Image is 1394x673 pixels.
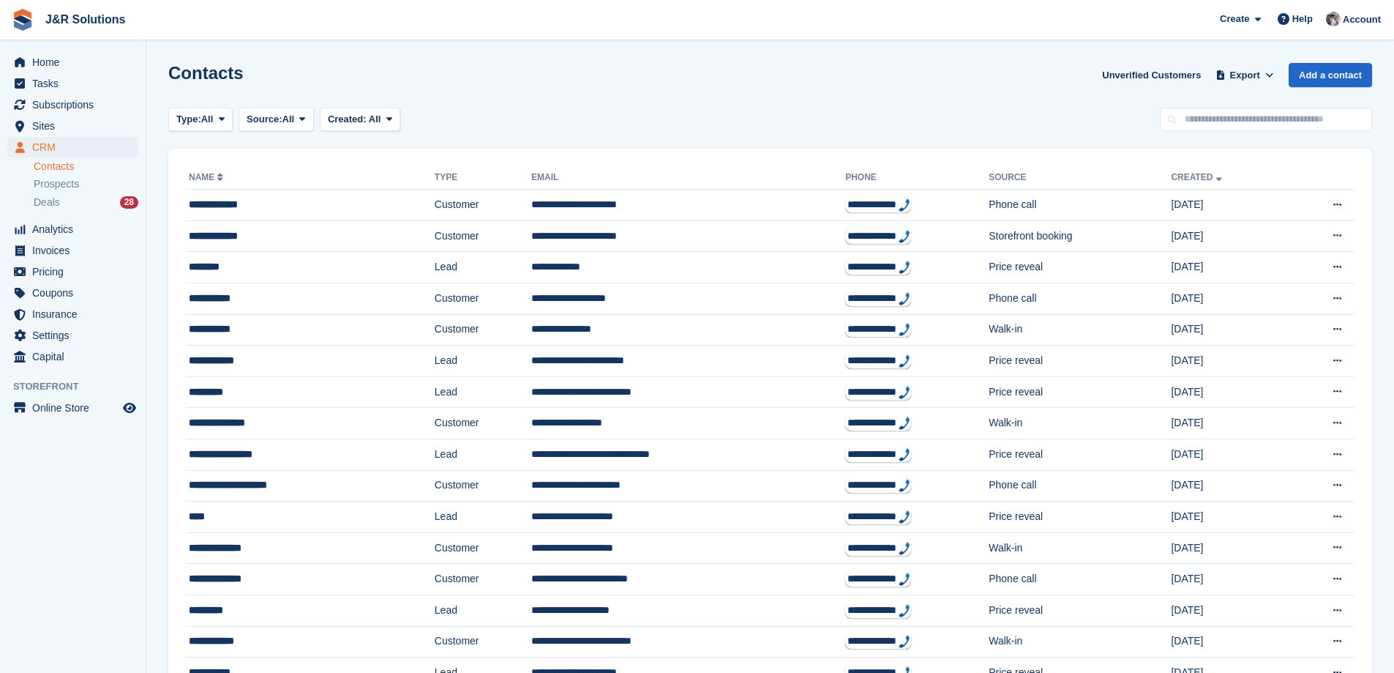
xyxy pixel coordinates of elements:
[369,114,381,124] span: All
[899,448,910,461] img: hfpfyWBK5wQHBAGPgDf9c6qAYOxxMAAAAASUVORK5CYII=
[7,219,138,239] a: menu
[435,376,531,408] td: Lead
[989,346,1171,377] td: Price reveal
[899,230,910,243] img: hfpfyWBK5wQHBAGPgDf9c6qAYOxxMAAAAASUVORK5CYII=
[320,108,400,132] button: Created: All
[7,240,138,261] a: menu
[32,304,120,324] span: Insurance
[1096,63,1207,87] a: Unverified Customers
[989,220,1171,252] td: Storefront booking
[282,112,295,127] span: All
[32,325,120,346] span: Settings
[13,379,146,394] span: Storefront
[989,595,1171,626] td: Price reveal
[899,510,910,524] img: hfpfyWBK5wQHBAGPgDf9c6qAYOxxMAAAAASUVORK5CYII=
[7,52,138,72] a: menu
[168,108,233,132] button: Type: All
[435,408,531,439] td: Customer
[40,7,131,31] a: J&R Solutions
[435,220,531,252] td: Customer
[435,532,531,564] td: Customer
[32,261,120,282] span: Pricing
[32,240,120,261] span: Invoices
[899,479,910,492] img: hfpfyWBK5wQHBAGPgDf9c6qAYOxxMAAAAASUVORK5CYII=
[120,196,138,209] div: 28
[1171,220,1287,252] td: [DATE]
[989,470,1171,502] td: Phone call
[989,166,1171,190] th: Source
[1171,172,1224,182] a: Created
[1171,470,1287,502] td: [DATE]
[7,137,138,157] a: menu
[989,532,1171,564] td: Walk-in
[899,261,910,274] img: hfpfyWBK5wQHBAGPgDf9c6qAYOxxMAAAAASUVORK5CYII=
[34,176,138,192] a: Prospects
[1171,252,1287,283] td: [DATE]
[1171,532,1287,564] td: [DATE]
[989,314,1171,346] td: Walk-in
[32,116,120,136] span: Sites
[201,112,214,127] span: All
[7,73,138,94] a: menu
[899,198,910,212] img: hfpfyWBK5wQHBAGPgDf9c6qAYOxxMAAAAASUVORK5CYII=
[32,283,120,303] span: Coupons
[7,261,138,282] a: menu
[899,604,910,617] img: hfpfyWBK5wQHBAGPgDf9c6qAYOxxMAAAAASUVORK5CYII=
[899,573,910,586] img: hfpfyWBK5wQHBAGPgDf9c6qAYOxxMAAAAASUVORK5CYII=
[989,502,1171,533] td: Price reveal
[1171,439,1287,470] td: [DATE]
[7,116,138,136] a: menu
[1171,595,1287,626] td: [DATE]
[32,219,120,239] span: Analytics
[435,626,531,658] td: Customer
[1326,12,1341,26] img: Steve Revell
[7,346,138,367] a: menu
[328,114,367,124] span: Created:
[189,172,226,182] a: Name
[1213,63,1277,87] button: Export
[989,283,1171,314] td: Phone call
[899,542,910,555] img: hfpfyWBK5wQHBAGPgDf9c6qAYOxxMAAAAASUVORK5CYII=
[34,160,138,174] a: Contacts
[32,398,120,418] span: Online Store
[435,564,531,595] td: Customer
[435,595,531,626] td: Lead
[989,252,1171,283] td: Price reveal
[1289,63,1372,87] a: Add a contact
[435,502,531,533] td: Lead
[899,292,910,305] img: hfpfyWBK5wQHBAGPgDf9c6qAYOxxMAAAAASUVORK5CYII=
[989,190,1171,221] td: Phone call
[32,137,120,157] span: CRM
[845,166,989,190] th: Phone
[1171,376,1287,408] td: [DATE]
[121,399,138,417] a: Preview store
[1292,12,1313,26] span: Help
[32,94,120,115] span: Subscriptions
[7,94,138,115] a: menu
[435,346,531,377] td: Lead
[7,283,138,303] a: menu
[34,195,138,210] a: Deals 28
[989,408,1171,439] td: Walk-in
[989,564,1171,595] td: Phone call
[899,386,910,399] img: hfpfyWBK5wQHBAGPgDf9c6qAYOxxMAAAAASUVORK5CYII=
[531,166,845,190] th: Email
[435,470,531,502] td: Customer
[435,283,531,314] td: Customer
[1220,12,1249,26] span: Create
[899,417,910,430] img: hfpfyWBK5wQHBAGPgDf9c6qAYOxxMAAAAASUVORK5CYII=
[1171,314,1287,346] td: [DATE]
[989,626,1171,658] td: Walk-in
[34,177,79,191] span: Prospects
[1171,408,1287,439] td: [DATE]
[7,325,138,346] a: menu
[1171,502,1287,533] td: [DATE]
[34,196,60,209] span: Deals
[899,635,910,648] img: hfpfyWBK5wQHBAGPgDf9c6qAYOxxMAAAAASUVORK5CYII=
[1343,12,1381,27] span: Account
[899,354,910,368] img: hfpfyWBK5wQHBAGPgDf9c6qAYOxxMAAAAASUVORK5CYII=
[435,314,531,346] td: Customer
[1171,564,1287,595] td: [DATE]
[1171,346,1287,377] td: [DATE]
[247,112,282,127] span: Source:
